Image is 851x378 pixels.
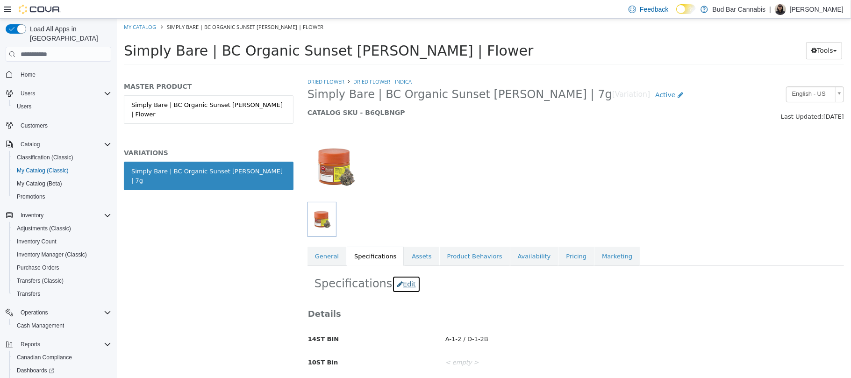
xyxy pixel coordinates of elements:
span: Cash Management [17,322,64,329]
a: Customers [17,120,51,131]
small: [Variation] [495,72,533,80]
a: My Catalog (Classic) [13,165,72,176]
span: Classification (Classic) [17,154,73,161]
button: Users [9,100,115,113]
a: Inventory Manager (Classic) [13,249,91,260]
a: Dried Flower - Indica [237,59,295,66]
a: My Catalog [7,5,39,12]
button: Edit [275,257,304,274]
button: Inventory Manager (Classic) [9,248,115,261]
span: Promotions [13,191,111,202]
a: Classification (Classic) [13,152,77,163]
a: Marketing [478,228,523,248]
button: Canadian Compliance [9,351,115,364]
span: Last Updated: [664,94,707,101]
a: Specifications [230,228,287,248]
span: Users [17,103,31,110]
button: Promotions [9,190,115,203]
button: My Catalog (Classic) [9,164,115,177]
button: Cash Management [9,319,115,332]
span: Customers [21,122,48,129]
a: Promotions [13,191,49,202]
a: Purchase Orders [13,262,63,273]
span: Load All Apps in [GEOGRAPHIC_DATA] [26,24,111,43]
button: Tools [689,23,725,41]
a: Assets [287,228,322,248]
button: Customers [2,119,115,132]
span: Promotions [17,193,45,200]
div: < empty > [322,336,734,352]
span: Reports [17,339,111,350]
div: Marina B [775,4,786,15]
a: Transfers [13,288,44,300]
p: Bud Bar Cannabis [713,4,766,15]
span: Home [17,68,111,80]
div: Simply Bare | BC Organic Sunset [PERSON_NAME] | 7g [14,148,169,166]
a: Dashboards [13,365,58,376]
span: Cash Management [13,320,111,331]
span: Transfers (Classic) [13,275,111,286]
button: Transfers [9,287,115,300]
button: Users [2,87,115,100]
a: Availability [393,228,442,248]
a: Pricing [442,228,477,248]
input: Dark Mode [676,4,696,14]
span: My Catalog (Beta) [17,180,62,187]
span: Inventory [17,210,111,221]
a: Inventory Count [13,236,60,247]
span: Purchase Orders [13,262,111,273]
a: Product Behaviors [323,228,393,248]
span: Simply Bare | BC Organic Sunset [PERSON_NAME] | 7g [191,69,495,83]
span: Transfers [13,288,111,300]
span: Reports [21,341,40,348]
h5: CATALOG SKU - B6QLBNGP [191,90,590,98]
p: | [769,4,771,15]
button: Operations [17,307,52,318]
a: English - US [669,68,727,84]
button: Inventory [2,209,115,222]
a: Simply Bare | BC Organic Sunset [PERSON_NAME] | Flower [7,77,177,105]
span: Operations [21,309,48,316]
span: Users [21,90,35,97]
img: Cova [19,5,61,14]
h2: Specifications [198,257,720,274]
span: 10ST Bin [191,340,221,347]
span: Classification (Classic) [13,152,111,163]
span: Feedback [640,5,668,14]
span: Simply Bare | BC Organic Sunset [PERSON_NAME] | Flower [7,24,416,40]
button: Home [2,67,115,81]
span: Canadian Compliance [13,352,111,363]
button: Reports [2,338,115,351]
button: Reports [17,339,44,350]
span: Active [538,72,558,80]
a: Users [13,101,35,112]
span: Users [17,88,111,99]
a: Dashboards [9,364,115,377]
button: Catalog [17,139,43,150]
span: Adjustments (Classic) [13,223,111,234]
span: 14ST BIN [191,317,222,324]
span: Inventory Count [17,238,57,245]
span: My Catalog (Classic) [13,165,111,176]
a: Cash Management [13,320,68,331]
span: Home [21,71,36,78]
span: Users [13,101,111,112]
h5: VARIATIONS [7,130,177,138]
span: Inventory Count [13,236,111,247]
a: Dried Flower [191,59,228,66]
span: Dashboards [13,365,111,376]
span: My Catalog (Beta) [13,178,111,189]
h3: Details [191,290,727,300]
button: Catalog [2,138,115,151]
span: Transfers [17,290,40,298]
span: My Catalog (Classic) [17,167,69,174]
span: Canadian Compliance [17,354,72,361]
h5: MASTER PRODUCT [7,64,177,72]
button: Inventory Count [9,235,115,248]
span: Inventory Manager (Classic) [13,249,111,260]
span: Adjustments (Classic) [17,225,71,232]
button: Transfers (Classic) [9,274,115,287]
span: Inventory Manager (Classic) [17,251,87,258]
div: A-1-2 / D-1-2B [322,313,734,329]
